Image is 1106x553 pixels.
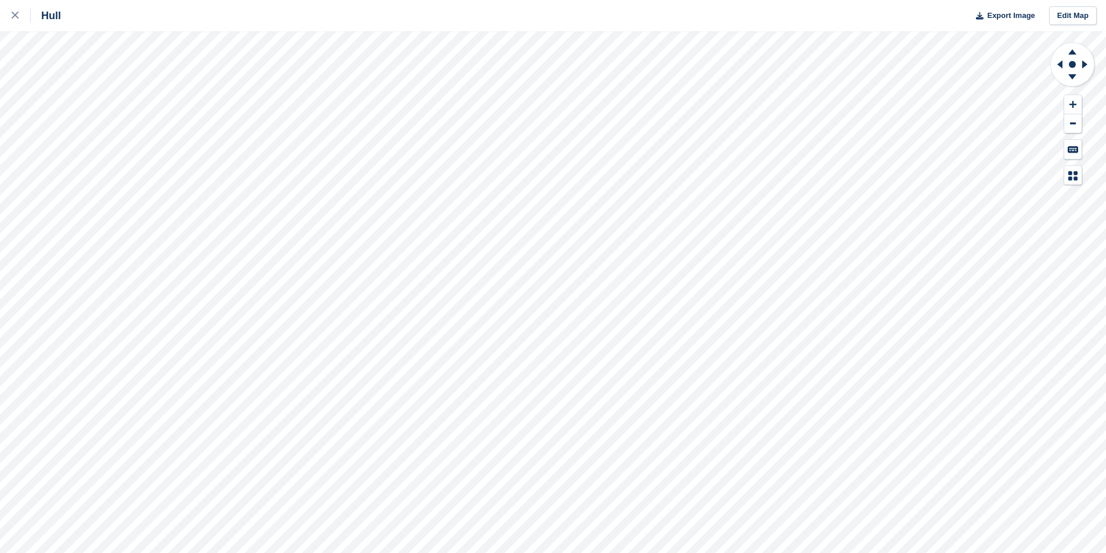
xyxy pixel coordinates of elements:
span: Export Image [987,10,1035,21]
button: Zoom In [1064,95,1082,114]
a: Edit Map [1049,6,1097,26]
button: Zoom Out [1064,114,1082,133]
div: Hull [31,9,61,23]
button: Map Legend [1064,166,1082,185]
button: Keyboard Shortcuts [1064,140,1082,159]
button: Export Image [969,6,1035,26]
